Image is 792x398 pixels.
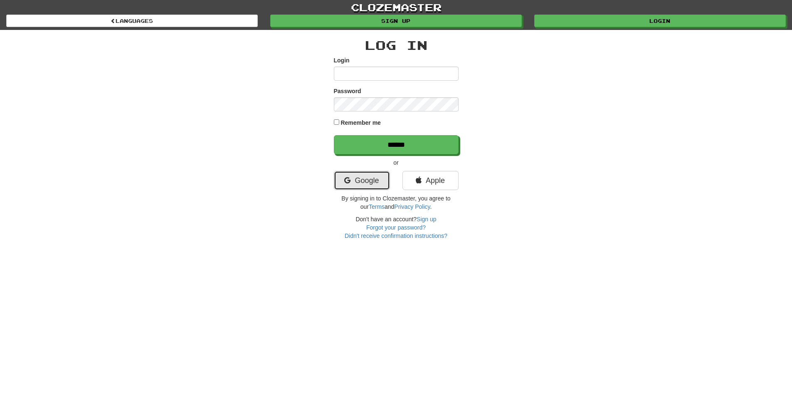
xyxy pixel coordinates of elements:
label: Login [334,56,350,64]
label: Remember me [340,119,381,127]
a: Google [334,171,390,190]
p: By signing in to Clozemaster, you agree to our and . [334,194,459,211]
a: Login [534,15,786,27]
a: Sign up [417,216,436,222]
div: Don't have an account? [334,215,459,240]
h2: Log In [334,38,459,52]
a: Sign up [270,15,522,27]
a: Languages [6,15,258,27]
label: Password [334,87,361,95]
a: Terms [369,203,385,210]
a: Privacy Policy [394,203,430,210]
a: Didn't receive confirmation instructions? [345,232,447,239]
p: or [334,158,459,167]
a: Forgot your password? [366,224,426,231]
a: Apple [402,171,459,190]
